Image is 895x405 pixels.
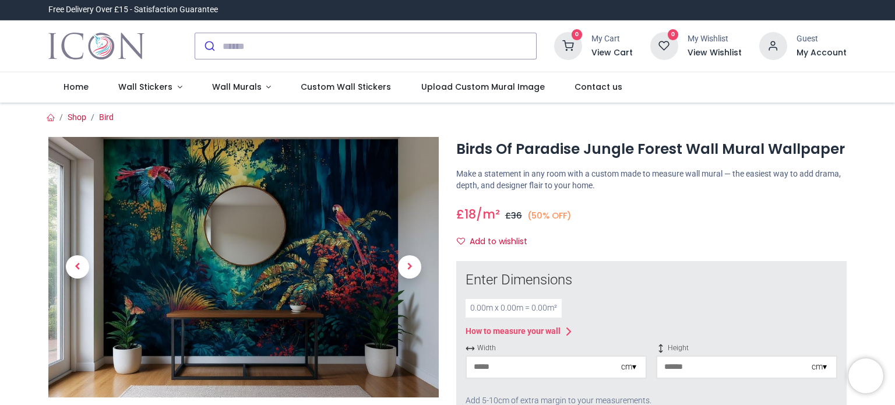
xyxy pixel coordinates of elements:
span: Upload Custom Mural Image [421,81,545,93]
a: Wall Murals [197,72,286,103]
span: Previous [66,256,89,279]
span: /m² [476,206,500,223]
button: Submit [195,33,223,59]
p: Make a statement in any room with a custom made to measure wall mural — the easiest way to add dr... [456,168,847,191]
span: Wall Stickers [118,81,172,93]
span: 18 [464,206,476,223]
div: cm ▾ [812,361,827,373]
div: 0.00 m x 0.00 m = 0.00 m² [466,299,562,318]
sup: 0 [572,29,583,40]
h1: Birds Of Paradise Jungle Forest Wall Mural Wallpaper [456,139,847,159]
img: Icon Wall Stickers [48,30,145,62]
div: Guest [797,33,847,45]
div: My Cart [591,33,633,45]
a: 0 [650,41,678,50]
a: View Wishlist [688,47,742,59]
a: Wall Stickers [103,72,197,103]
a: My Account [797,47,847,59]
sup: 0 [668,29,679,40]
button: Add to wishlistAdd to wishlist [456,232,537,252]
a: Logo of Icon Wall Stickers [48,30,145,62]
span: Width [466,343,647,353]
span: £ [456,206,476,223]
span: Home [64,81,89,93]
i: Add to wishlist [457,237,465,245]
small: (50% OFF) [527,210,572,222]
a: 0 [554,41,582,50]
div: Enter Dimensions [466,270,837,290]
img: Birds Of Paradise Jungle Forest Wall Mural Wallpaper [48,137,439,397]
a: Bird [99,112,114,122]
iframe: Customer reviews powered by Trustpilot [602,4,847,16]
a: Shop [68,112,86,122]
iframe: Brevo live chat [848,358,883,393]
a: Previous [48,176,107,358]
div: My Wishlist [688,33,742,45]
a: View Cart [591,47,633,59]
span: Next [398,256,421,279]
a: Next [380,176,439,358]
span: 36 [511,210,522,221]
div: How to measure your wall [466,326,561,337]
div: cm ▾ [621,361,636,373]
span: £ [505,210,522,221]
span: Custom Wall Stickers [301,81,391,93]
span: Contact us [575,81,622,93]
div: Free Delivery Over £15 - Satisfaction Guarantee [48,4,218,16]
span: Height [656,343,837,353]
span: Wall Murals [212,81,262,93]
